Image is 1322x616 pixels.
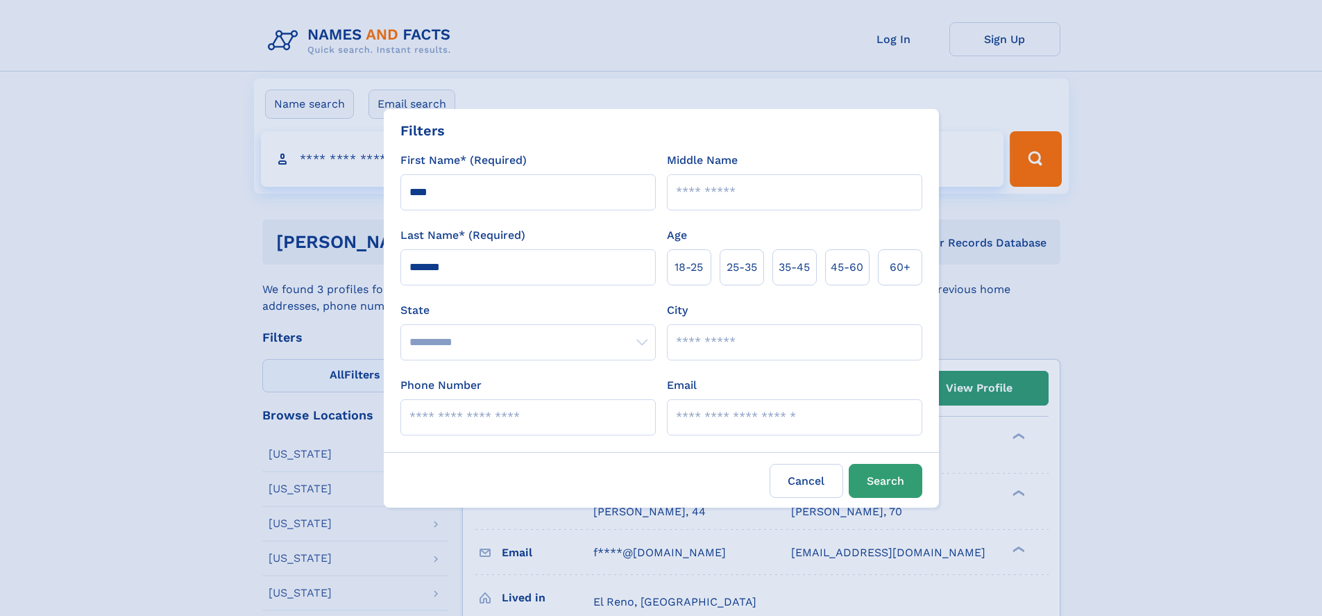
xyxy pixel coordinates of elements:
span: 25‑35 [727,259,757,276]
label: Last Name* (Required) [400,227,525,244]
label: State [400,302,656,319]
span: 18‑25 [675,259,703,276]
label: Cancel [770,464,843,498]
label: Phone Number [400,377,482,394]
div: Filters [400,120,445,141]
label: First Name* (Required) [400,152,527,169]
label: Age [667,227,687,244]
label: City [667,302,688,319]
label: Middle Name [667,152,738,169]
label: Email [667,377,697,394]
span: 60+ [890,259,910,276]
span: 45‑60 [831,259,863,276]
span: 35‑45 [779,259,810,276]
button: Search [849,464,922,498]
